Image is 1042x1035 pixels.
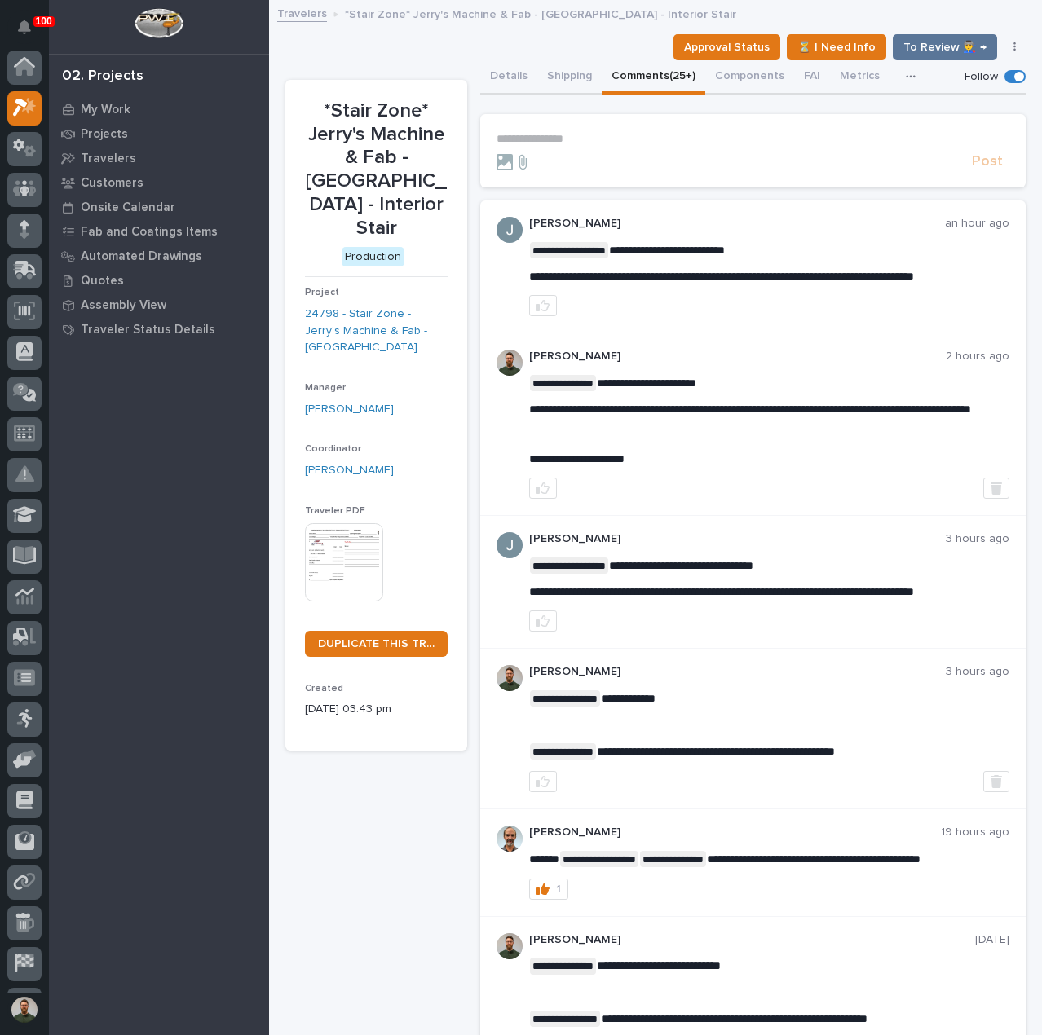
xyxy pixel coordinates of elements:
[277,3,327,22] a: Travelers
[941,826,1009,839] p: 19 hours ago
[684,37,770,57] span: Approval Status
[946,350,1009,363] p: 2 hours ago
[983,478,1009,499] button: Delete post
[787,34,886,60] button: ⏳ I Need Info
[305,383,346,393] span: Manager
[345,4,736,22] p: *Stair Zone* Jerry's Machine & Fab - [GEOGRAPHIC_DATA] - Interior Stair
[305,701,448,718] p: [DATE] 03:43 pm
[602,60,705,95] button: Comments (25+)
[537,60,602,95] button: Shipping
[81,274,124,288] p: Quotes
[529,217,945,231] p: [PERSON_NAME]
[342,247,404,267] div: Production
[794,60,830,95] button: FAI
[497,826,523,852] img: AOh14GhUnP333BqRmXh-vZ-TpYZQaFVsuOFmGre8SRZf2A=s96-c
[556,883,561,895] div: 1
[81,103,130,117] p: My Work
[49,293,269,317] a: Assembly View
[81,152,136,166] p: Travelers
[893,34,997,60] button: To Review 👨‍🏭 →
[305,99,448,240] p: *Stair Zone* Jerry's Machine & Fab - [GEOGRAPHIC_DATA] - Interior Stair
[7,10,42,44] button: Notifications
[49,195,269,219] a: Onsite Calendar
[81,225,218,240] p: Fab and Coatings Items
[480,60,537,95] button: Details
[529,478,557,499] button: like this post
[529,350,946,363] p: [PERSON_NAME]
[529,295,557,316] button: like this post
[49,268,269,293] a: Quotes
[946,532,1009,546] p: 3 hours ago
[81,200,175,215] p: Onsite Calendar
[305,631,448,657] a: DUPLICATE THIS TRAVELER
[497,532,523,558] img: ACg8ocIJHU6JEmo4GV-3KL6HuSvSpWhSGqG5DdxF6tKpN6m2=s96-c
[529,665,946,679] p: [PERSON_NAME]
[81,249,202,264] p: Automated Drawings
[497,665,523,691] img: AATXAJw4slNr5ea0WduZQVIpKGhdapBAGQ9xVsOeEvl5=s96-c
[305,444,361,454] span: Coordinator
[529,610,557,632] button: like this post
[529,879,568,900] button: 1
[49,219,269,244] a: Fab and Coatings Items
[7,993,42,1027] button: users-avatar
[49,317,269,341] a: Traveler Status Details
[135,8,183,38] img: Workspace Logo
[305,462,394,479] a: [PERSON_NAME]
[975,933,1009,947] p: [DATE]
[36,15,52,27] p: 100
[305,288,339,297] span: Project
[673,34,780,60] button: Approval Status
[49,170,269,195] a: Customers
[705,60,794,95] button: Components
[20,20,42,46] div: Notifications100
[81,176,143,191] p: Customers
[972,152,1003,171] span: Post
[318,638,435,650] span: DUPLICATE THIS TRAVELER
[529,771,557,792] button: like this post
[983,771,1009,792] button: Delete post
[49,121,269,146] a: Projects
[305,306,448,356] a: 24798 - Stair Zone - Jerry's Machine & Fab - [GEOGRAPHIC_DATA]
[81,298,166,313] p: Assembly View
[529,933,975,947] p: [PERSON_NAME]
[497,217,523,243] img: ACg8ocIJHU6JEmo4GV-3KL6HuSvSpWhSGqG5DdxF6tKpN6m2=s96-c
[49,146,269,170] a: Travelers
[305,401,394,418] a: [PERSON_NAME]
[529,826,941,839] p: [PERSON_NAME]
[81,127,128,142] p: Projects
[830,60,890,95] button: Metrics
[62,68,143,86] div: 02. Projects
[903,37,987,57] span: To Review 👨‍🏭 →
[529,532,946,546] p: [PERSON_NAME]
[945,217,1009,231] p: an hour ago
[49,97,269,121] a: My Work
[946,665,1009,679] p: 3 hours ago
[81,323,215,337] p: Traveler Status Details
[797,37,876,57] span: ⏳ I Need Info
[965,152,1009,171] button: Post
[965,70,998,84] p: Follow
[49,244,269,268] a: Automated Drawings
[305,684,343,694] span: Created
[305,506,365,516] span: Traveler PDF
[497,350,523,376] img: AATXAJw4slNr5ea0WduZQVIpKGhdapBAGQ9xVsOeEvl5=s96-c
[497,933,523,959] img: AATXAJw4slNr5ea0WduZQVIpKGhdapBAGQ9xVsOeEvl5=s96-c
